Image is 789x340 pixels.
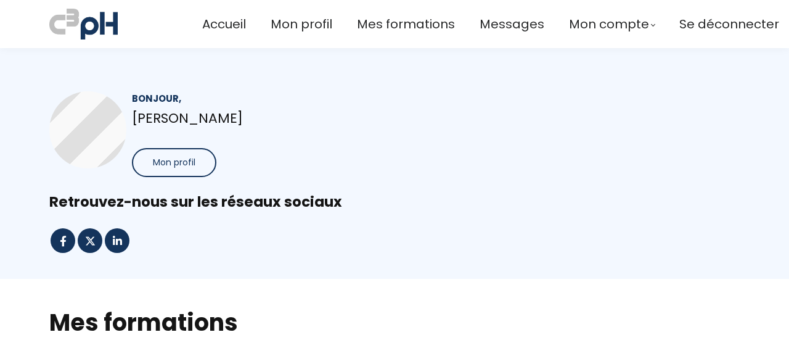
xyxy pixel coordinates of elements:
a: Accueil [202,14,246,35]
div: Bonjour, [132,91,374,106]
a: Messages [480,14,544,35]
span: Mon compte [569,14,649,35]
p: [PERSON_NAME] [132,107,374,129]
a: Mon profil [271,14,332,35]
img: a70bc7685e0efc0bd0b04b3506828469.jpeg [49,6,118,42]
div: Retrouvez-nous sur les réseaux sociaux [49,193,740,212]
button: Mon profil [132,148,216,177]
span: Mon profil [153,156,195,169]
h2: Mes formations [49,307,740,338]
a: Se déconnecter [679,14,779,35]
a: Mes formations [357,14,455,35]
